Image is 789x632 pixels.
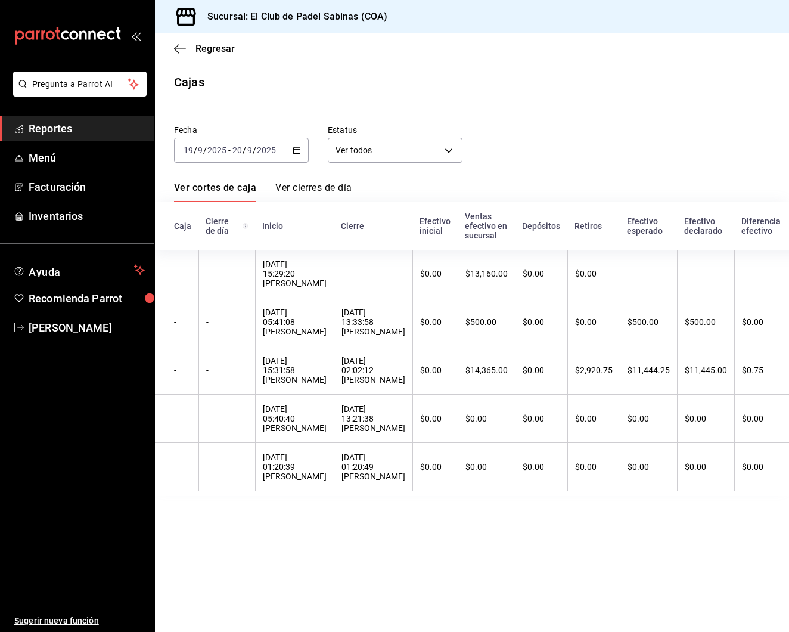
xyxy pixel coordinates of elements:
[263,308,327,336] div: [DATE] 05:41:08 [PERSON_NAME]
[523,462,560,472] div: $0.00
[465,365,508,375] div: $14,365.00
[742,462,781,472] div: $0.00
[195,43,235,54] span: Regresar
[174,182,256,202] a: Ver cortes de caja
[742,365,781,375] div: $0.75
[465,269,508,278] div: $13,160.00
[247,145,253,155] input: --
[685,414,727,423] div: $0.00
[32,78,128,91] span: Pregunta a Parrot AI
[574,221,613,231] div: Retiros
[174,73,204,91] div: Cajas
[420,365,451,375] div: $0.00
[685,317,727,327] div: $500.00
[742,414,781,423] div: $0.00
[741,216,781,236] div: Diferencia efectivo
[131,31,141,41] button: open_drawer_menu
[628,365,670,375] div: $11,444.25
[263,356,327,385] div: [DATE] 15:31:58 [PERSON_NAME]
[341,453,405,481] div: [DATE] 01:20:49 [PERSON_NAME]
[627,216,670,236] div: Efectivo esperado
[742,317,781,327] div: $0.00
[174,414,191,423] div: -
[263,453,327,481] div: [DATE] 01:20:39 [PERSON_NAME]
[13,72,147,97] button: Pregunta a Parrot AI
[420,269,451,278] div: $0.00
[341,221,405,231] div: Cierre
[420,414,451,423] div: $0.00
[203,145,207,155] span: /
[207,145,227,155] input: ----
[253,145,256,155] span: /
[29,150,145,166] span: Menú
[523,365,560,375] div: $0.00
[420,216,451,236] div: Efectivo inicial
[243,145,246,155] span: /
[206,216,248,236] div: Cierre de día
[29,120,145,137] span: Reportes
[465,462,508,472] div: $0.00
[29,263,129,277] span: Ayuda
[206,317,248,327] div: -
[465,317,508,327] div: $500.00
[206,414,248,423] div: -
[685,365,727,375] div: $11,445.00
[174,43,235,54] button: Regresar
[522,221,560,231] div: Depósitos
[206,365,248,375] div: -
[684,216,727,236] div: Efectivo declarado
[174,126,309,134] label: Fecha
[685,462,727,472] div: $0.00
[197,145,203,155] input: --
[174,462,191,472] div: -
[575,269,613,278] div: $0.00
[628,462,670,472] div: $0.00
[206,462,248,472] div: -
[29,208,145,224] span: Inventarios
[575,317,613,327] div: $0.00
[328,126,462,134] label: Estatus
[174,365,191,375] div: -
[420,317,451,327] div: $0.00
[523,317,560,327] div: $0.00
[232,145,243,155] input: --
[575,462,613,472] div: $0.00
[465,414,508,423] div: $0.00
[29,290,145,306] span: Recomienda Parrot
[194,145,197,155] span: /
[628,269,670,278] div: -
[523,269,560,278] div: $0.00
[523,414,560,423] div: $0.00
[420,462,451,472] div: $0.00
[29,179,145,195] span: Facturación
[198,10,387,24] h3: Sucursal: El Club de Padel Sabinas (COA)
[575,365,613,375] div: $2,920.75
[341,356,405,385] div: [DATE] 02:02:12 [PERSON_NAME]
[174,182,352,202] div: navigation tabs
[685,269,727,278] div: -
[256,145,277,155] input: ----
[8,86,147,99] a: Pregunta a Parrot AI
[262,221,327,231] div: Inicio
[628,414,670,423] div: $0.00
[228,145,231,155] span: -
[341,269,405,278] div: -
[174,317,191,327] div: -
[275,182,352,202] a: Ver cierres de día
[341,308,405,336] div: [DATE] 13:33:58 [PERSON_NAME]
[206,269,248,278] div: -
[243,221,248,231] svg: El número de cierre de día es consecutivo y consolida todos los cortes de caja previos en un únic...
[628,317,670,327] div: $500.00
[341,404,405,433] div: [DATE] 13:21:38 [PERSON_NAME]
[742,269,781,278] div: -
[575,414,613,423] div: $0.00
[183,145,194,155] input: --
[328,138,462,163] div: Ver todos
[263,259,327,288] div: [DATE] 15:29:20 [PERSON_NAME]
[14,615,145,627] span: Sugerir nueva función
[465,212,508,240] div: Ventas efectivo en sucursal
[263,404,327,433] div: [DATE] 05:40:40 [PERSON_NAME]
[29,320,145,336] span: [PERSON_NAME]
[174,221,191,231] div: Caja
[174,269,191,278] div: -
